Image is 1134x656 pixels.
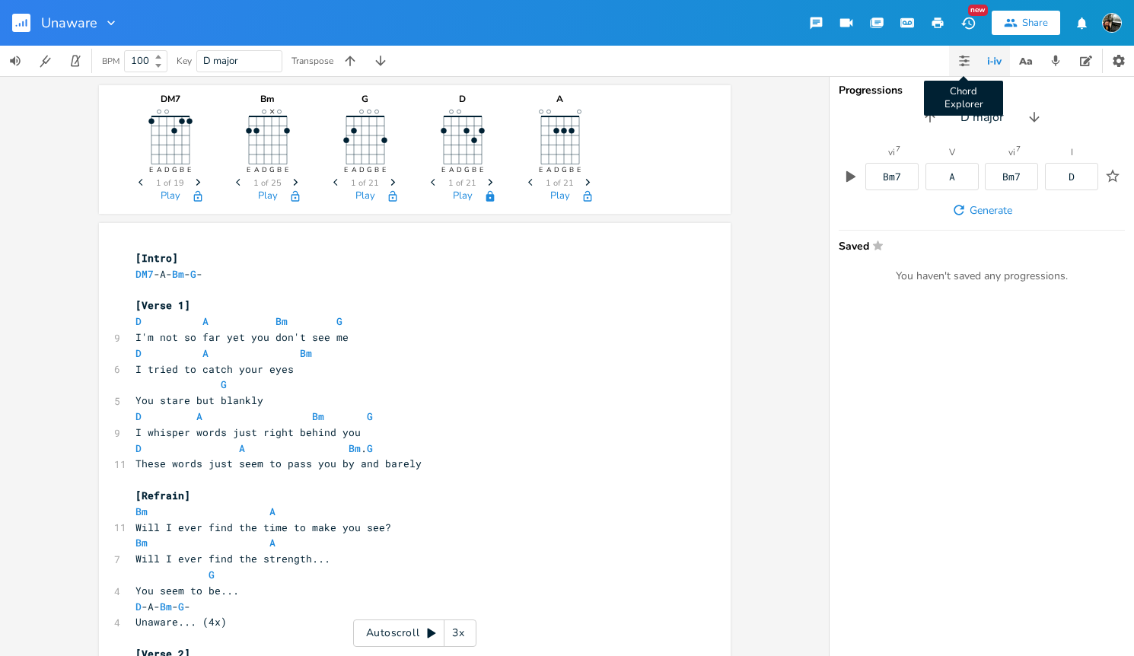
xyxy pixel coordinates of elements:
[156,165,161,174] text: A
[569,165,573,174] text: B
[949,46,980,76] button: Chord Explorer
[276,314,288,328] span: Bm
[538,165,542,174] text: E
[1002,172,1021,182] div: Bm7
[1069,172,1075,182] div: D
[1016,145,1021,153] sup: 7
[178,600,184,613] span: G
[135,457,422,470] span: These words just seem to pass you by and barely
[156,179,184,187] span: 1 of 19
[135,615,227,629] span: Unaware... (4x)
[960,109,1004,126] span: D major
[135,409,142,423] span: D
[353,619,476,647] div: Autoscroll
[135,489,190,502] span: [Refrain]
[258,190,278,203] button: Play
[546,179,574,187] span: 1 of 21
[463,165,469,174] text: G
[471,165,476,174] text: B
[135,425,361,439] span: I whisper words just right behind you
[336,314,342,328] span: G
[546,165,551,174] text: A
[135,267,154,281] span: DM7
[246,165,250,174] text: E
[945,196,1018,224] button: Generate
[135,536,148,549] span: Bm
[883,172,901,182] div: Bm7
[550,190,570,203] button: Play
[1022,16,1048,30] div: Share
[327,94,403,103] div: G
[135,346,142,360] span: D
[135,552,330,565] span: Will I ever find the strength...
[1008,148,1015,157] div: vi
[135,521,391,534] span: Will I ever find the time to make you see?
[135,505,148,518] span: Bm
[453,190,473,203] button: Play
[135,330,349,344] span: I'm not so far yet you don't see me
[374,165,378,174] text: B
[135,441,142,455] span: D
[839,85,1125,96] div: Progressions
[172,267,184,281] span: Bm
[253,165,259,174] text: A
[190,267,196,281] span: G
[553,165,559,174] text: D
[202,346,209,360] span: A
[269,165,274,174] text: G
[300,346,312,360] span: Bm
[479,165,483,174] text: E
[992,11,1060,35] button: Share
[164,165,169,174] text: D
[135,393,263,407] span: You stare but blankly
[456,165,461,174] text: D
[953,9,983,37] button: New
[135,314,142,328] span: D
[148,165,152,174] text: E
[203,54,238,68] span: D major
[132,94,209,103] div: DM7
[949,172,955,182] div: A
[135,298,190,312] span: [Verse 1]
[366,165,371,174] text: G
[896,145,900,153] sup: 7
[135,267,202,281] span: -A- - -
[367,441,373,455] span: G
[171,165,177,174] text: G
[343,165,347,174] text: E
[135,362,294,376] span: I tried to catch your eyes
[351,165,356,174] text: A
[221,377,227,391] span: G
[209,568,215,581] span: G
[968,5,988,16] div: New
[448,179,476,187] span: 1 of 21
[186,165,190,174] text: E
[522,94,598,103] div: A
[202,314,209,328] span: A
[276,165,281,174] text: B
[425,94,501,103] div: D
[1071,148,1073,157] div: I
[269,105,275,117] text: ×
[269,536,276,549] span: A
[135,584,239,597] span: You seem to be...
[351,179,379,187] span: 1 of 21
[41,16,97,30] span: Unaware
[839,240,1116,251] span: Saved
[576,165,580,174] text: E
[367,409,373,423] span: G
[196,409,202,423] span: A
[284,165,288,174] text: E
[179,165,183,174] text: B
[349,441,361,455] span: Bm
[888,148,895,157] div: vi
[561,165,566,174] text: G
[239,441,245,455] span: A
[102,57,119,65] div: BPM
[970,203,1012,218] span: Generate
[230,94,306,103] div: Bm
[160,600,172,613] span: Bm
[135,441,373,455] span: .
[269,505,276,518] span: A
[291,56,333,65] div: Transpose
